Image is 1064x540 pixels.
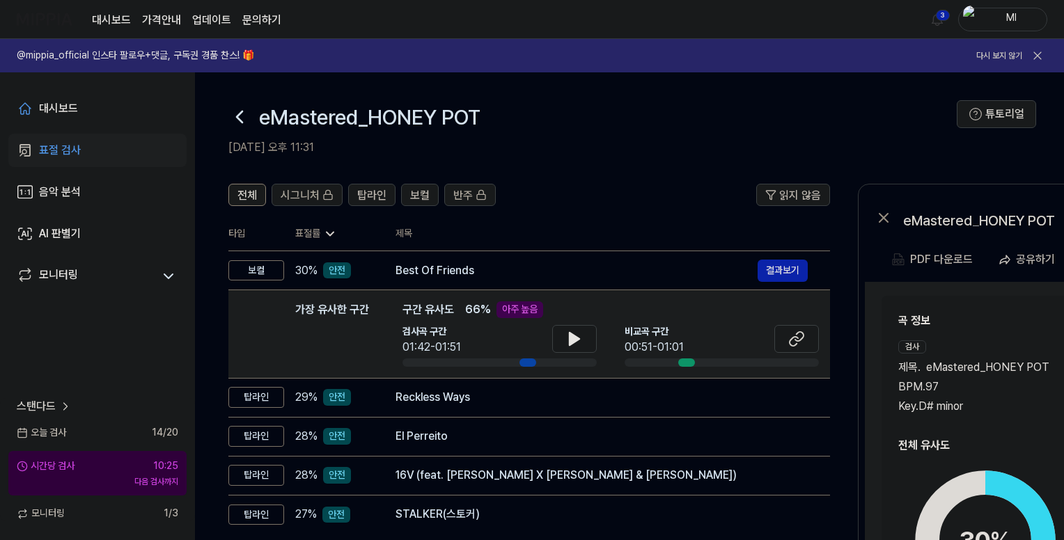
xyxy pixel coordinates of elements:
div: Key. D# minor [898,398,1063,415]
span: 28 % [295,428,318,445]
div: 안전 [323,428,351,445]
div: 안전 [322,507,350,523]
div: 안전 [323,262,351,279]
h1: @mippia_official 인스타 팔로우+댓글, 구독권 경품 찬스! 🎁 [17,49,254,63]
div: AI 판별기 [39,225,81,242]
span: 스탠다드 [17,398,56,415]
div: Reckless Ways [396,389,808,406]
div: 공유하기 [1016,251,1055,269]
div: Ml [984,11,1038,26]
span: 1 / 3 [164,507,178,521]
div: Best Of Friends [396,262,758,279]
button: 가격안내 [142,12,181,29]
span: 보컬 [410,187,430,204]
div: STALKER(스토커) [396,506,808,523]
div: 탑라인 [228,465,284,486]
span: 28 % [295,467,318,484]
img: profile [963,6,980,33]
button: 알림3 [926,8,948,31]
span: 검사곡 구간 [402,325,461,339]
div: 시간당 검사 [17,459,75,473]
div: 10:25 [153,459,178,473]
div: 표절 검사 [39,142,81,159]
span: eMastered_HONEY POT [926,359,1049,376]
th: 타입 [228,217,284,251]
div: 안전 [323,389,351,406]
h2: [DATE] 오후 11:31 [228,139,957,156]
div: PDF 다운로드 [910,251,973,269]
span: 제목 . [898,359,921,376]
button: 보컬 [401,184,439,206]
a: 모니터링 [17,267,153,286]
button: 결과보기 [758,260,808,282]
div: 16V (feat. [PERSON_NAME] X [PERSON_NAME] & [PERSON_NAME]) [396,467,808,484]
div: 3 [936,10,950,21]
span: 29 % [295,389,318,406]
th: 제목 [396,217,830,251]
div: 가장 유사한 구간 [295,301,369,367]
a: 표절 검사 [8,134,187,167]
div: 00:51-01:01 [625,339,684,356]
div: 탑라인 [228,426,284,447]
div: 표절률 [295,227,373,241]
span: 오늘 검사 [17,426,66,440]
button: 읽지 않음 [756,184,830,206]
span: 읽지 않음 [779,187,821,204]
a: 스탠다드 [17,398,72,415]
img: PDF Download [892,253,905,266]
div: 검사 [898,340,926,354]
a: 대시보드 [8,92,187,125]
span: 구간 유사도 [402,301,454,318]
span: 30 % [295,262,318,279]
div: 안전 [323,467,351,484]
button: 전체 [228,184,266,206]
div: 모니터링 [39,267,78,286]
div: 대시보드 [39,100,78,117]
a: 업데이트 [192,12,231,29]
button: profileMl [958,8,1047,31]
a: 문의하기 [242,12,281,29]
span: 66 % [465,301,491,318]
div: 보컬 [228,260,284,281]
a: 대시보드 [92,12,131,29]
span: 모니터링 [17,507,65,521]
h1: eMastered_HONEY POT [259,102,480,132]
img: 알림 [929,11,946,28]
button: PDF 다운로드 [889,246,976,273]
div: 음악 분석 [39,184,81,200]
button: 다시 보지 않기 [976,50,1022,62]
span: 14 / 20 [152,426,178,440]
span: 전체 [237,187,257,204]
button: 시그니처 [272,184,343,206]
span: 반주 [453,187,473,204]
div: 탑라인 [228,505,284,525]
span: 비교곡 구간 [625,325,684,339]
div: 아주 높음 [496,301,543,318]
button: 탑라인 [348,184,396,206]
div: 탑라인 [228,387,284,408]
div: 01:42-01:51 [402,339,461,356]
a: AI 판별기 [8,217,187,251]
span: 27 % [295,506,317,523]
div: El Perreito [396,428,808,445]
div: 다음 검사까지 [17,476,178,488]
button: 반주 [444,184,496,206]
span: 탑라인 [357,187,386,204]
span: 시그니처 [281,187,320,204]
div: BPM. 97 [898,379,1063,395]
a: 음악 분석 [8,175,187,209]
button: 튜토리얼 [957,100,1036,128]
